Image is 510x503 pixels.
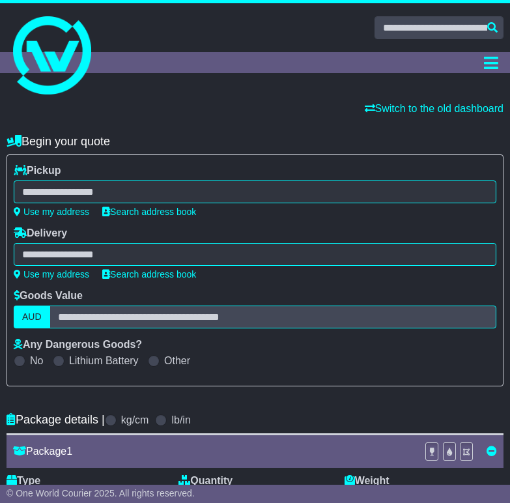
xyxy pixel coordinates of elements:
span: © One World Courier 2025. All rights reserved. [7,488,195,498]
label: AUD [14,306,50,328]
label: lb/in [171,414,190,426]
label: kg/cm [121,414,149,426]
a: Remove this item [487,446,497,457]
a: Search address book [102,269,196,280]
label: Other [164,354,190,367]
label: No [30,354,43,367]
label: Any Dangerous Goods? [14,338,142,351]
label: Goods Value [14,289,83,302]
label: Delivery [14,227,67,239]
label: Type [7,474,40,487]
a: Switch to the old dashboard [365,103,503,114]
label: Lithium Battery [69,354,139,367]
h4: Package details | [7,413,105,427]
a: Search address book [102,207,196,217]
div: Package [7,445,418,457]
a: Use my address [14,207,89,217]
label: Weight [345,474,390,487]
h4: Begin your quote [7,135,503,149]
a: Use my address [14,269,89,280]
span: 1 [66,446,72,457]
label: Pickup [14,164,61,177]
button: Toggle navigation [478,52,503,73]
label: Quantity [178,474,233,487]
